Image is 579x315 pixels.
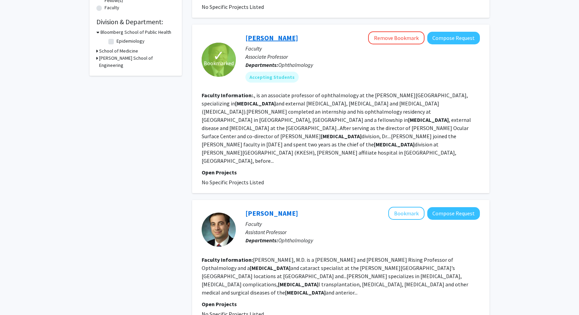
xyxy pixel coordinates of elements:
b: [MEDICAL_DATA] [235,100,276,107]
b: [MEDICAL_DATA] [285,289,326,296]
button: Add Michael Sulewski to Bookmarks [388,207,425,220]
b: [MEDICAL_DATA] [278,281,319,288]
b: [MEDICAL_DATA] [321,133,362,140]
h2: Division & Department: [96,18,175,26]
h3: Bloomberg School of Public Health [100,29,171,36]
p: Associate Professor [245,53,480,61]
b: [MEDICAL_DATA] [408,116,449,123]
fg-read-more: ., is an associate professor of ophthalmology at the [PERSON_NAME][GEOGRAPHIC_DATA], specializing... [202,92,471,164]
p: Open Projects [202,300,480,308]
p: Faculty [245,220,480,228]
span: Bookmarked [204,59,234,67]
fg-read-more: [PERSON_NAME], M.D. is a [PERSON_NAME] and [PERSON_NAME] Rising Professor of Opthalmology and a a... [202,256,468,296]
span: ✓ [213,52,225,59]
p: Faculty [245,44,480,53]
h3: School of Medicine [99,47,138,55]
span: Ophthalmology [278,237,313,244]
b: Faculty Information: [202,92,253,99]
button: Compose Request to Michael Sulewski [427,207,480,220]
b: Departments: [245,61,278,68]
b: [MEDICAL_DATA] [250,264,291,271]
span: No Specific Projects Listed [202,3,264,10]
h3: [PERSON_NAME] School of Engineering [99,55,175,69]
mat-chip: Accepting Students [245,72,299,83]
button: Remove Bookmark [368,31,425,44]
a: [PERSON_NAME] [245,209,298,217]
p: Assistant Professor [245,228,480,236]
span: Ophthalmology [278,61,313,68]
b: [MEDICAL_DATA] [374,141,415,148]
span: No Specific Projects Listed [202,179,264,186]
label: Epidemiology [117,38,145,45]
a: [PERSON_NAME] [245,33,298,42]
iframe: Chat [5,284,29,310]
b: Departments: [245,237,278,244]
p: Open Projects [202,168,480,176]
label: Faculty [105,4,119,11]
button: Compose Request to Samuel Yiu [427,32,480,44]
b: Faculty Information: [202,256,253,263]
